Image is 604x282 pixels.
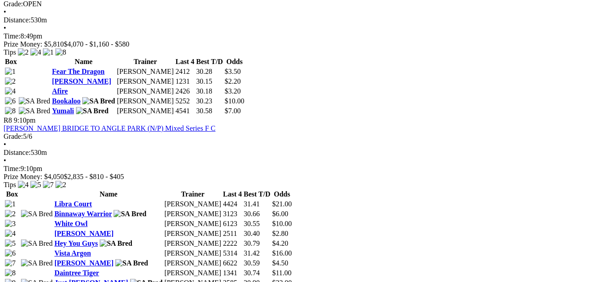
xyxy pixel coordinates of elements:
th: Odds [272,190,292,199]
img: 2 [18,48,29,56]
img: 3 [5,220,16,228]
td: [PERSON_NAME] [116,67,174,76]
a: [PERSON_NAME] [55,259,114,267]
th: Last 4 [175,57,195,66]
td: 6123 [223,219,242,228]
img: SA Bred [76,107,109,115]
th: Best T/D [243,190,271,199]
img: SA Bred [100,239,132,248]
span: R8 [4,116,12,124]
a: [PERSON_NAME] [55,230,114,237]
td: 30.23 [196,97,224,106]
span: $4,070 - $1,160 - $580 [64,40,130,48]
td: 2412 [175,67,195,76]
img: 2 [5,210,16,218]
img: SA Bred [115,259,148,267]
span: $4.50 [272,259,288,267]
td: 30.66 [243,209,271,218]
img: 2 [5,77,16,85]
span: $10.00 [225,97,245,105]
td: [PERSON_NAME] [164,249,222,258]
td: [PERSON_NAME] [164,269,222,278]
img: 4 [18,181,29,189]
img: 1 [5,200,16,208]
span: $3.20 [225,87,241,95]
th: Last 4 [223,190,242,199]
td: [PERSON_NAME] [116,77,174,86]
div: 530m [4,16,600,24]
td: 30.79 [243,239,271,248]
span: $11.00 [272,269,291,277]
span: • [4,8,6,16]
div: 9:10pm [4,165,600,173]
th: Best T/D [196,57,224,66]
td: [PERSON_NAME] [164,209,222,218]
a: White Owl [55,220,88,227]
td: 2426 [175,87,195,96]
th: Trainer [164,190,222,199]
img: 7 [43,181,54,189]
td: 30.28 [196,67,224,76]
img: 7 [5,259,16,267]
td: 5314 [223,249,242,258]
span: $2.20 [225,77,241,85]
td: 30.55 [243,219,271,228]
a: Binnaway Warrior [55,210,112,218]
td: 3123 [223,209,242,218]
div: Prize Money: $5,810 [4,40,600,48]
img: SA Bred [82,97,115,105]
img: 5 [30,181,41,189]
img: 6 [5,97,16,105]
span: $21.00 [272,200,292,208]
a: Afire [52,87,68,95]
td: [PERSON_NAME] [164,239,222,248]
th: Name [51,57,115,66]
img: 1 [43,48,54,56]
td: 2222 [223,239,242,248]
img: SA Bred [114,210,146,218]
td: 2511 [223,229,242,238]
div: Prize Money: $4,050 [4,173,600,181]
img: SA Bred [21,259,53,267]
span: $4.20 [272,239,288,247]
span: Distance: [4,149,30,156]
th: Name [54,190,163,199]
img: SA Bred [21,239,53,248]
td: [PERSON_NAME] [164,200,222,209]
a: Daintree Tiger [55,269,99,277]
img: 2 [55,181,66,189]
span: Distance: [4,16,30,24]
td: [PERSON_NAME] [164,229,222,238]
td: 4424 [223,200,242,209]
td: 30.59 [243,259,271,268]
td: 30.40 [243,229,271,238]
span: $3.50 [225,68,241,75]
span: • [4,157,6,164]
td: 31.41 [243,200,271,209]
td: 30.58 [196,107,224,115]
td: 1231 [175,77,195,86]
span: • [4,141,6,148]
img: 6 [5,249,16,257]
img: SA Bred [19,107,51,115]
img: 4 [5,230,16,238]
div: 8:49pm [4,32,600,40]
span: Time: [4,165,21,172]
td: 30.18 [196,87,224,96]
td: 30.74 [243,269,271,278]
img: 1 [5,68,16,76]
a: Fear The Dragon [52,68,105,75]
span: Tips [4,48,16,56]
span: Tips [4,181,16,188]
img: 4 [5,87,16,95]
img: SA Bred [21,210,53,218]
a: Vista Argon [55,249,91,257]
td: 4541 [175,107,195,115]
span: Box [6,190,18,198]
img: 8 [5,269,16,277]
td: 5252 [175,97,195,106]
a: Libra Court [55,200,92,208]
div: 530m [4,149,600,157]
span: 9:10pm [14,116,36,124]
span: $10.00 [272,220,292,227]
